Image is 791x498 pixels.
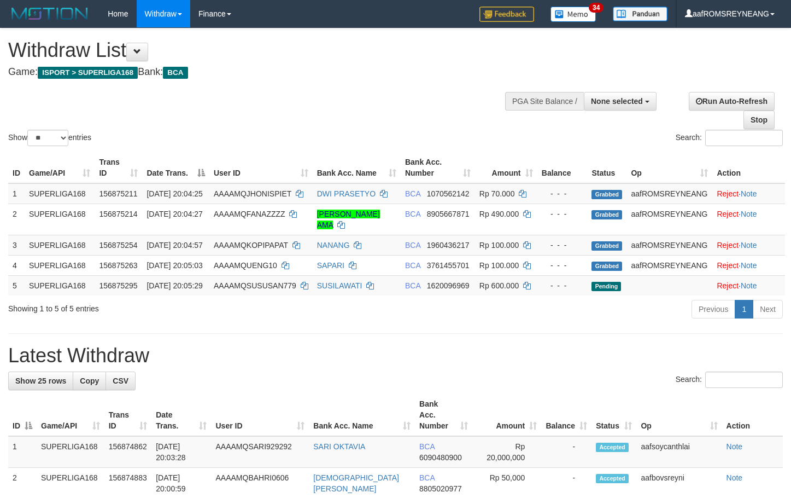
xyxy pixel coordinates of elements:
span: Copy [80,377,99,385]
a: Reject [717,210,739,218]
span: AAAAMQKOPIPAPAT [214,241,288,250]
a: Next [753,300,783,319]
span: Copy 6090480900 to clipboard [419,453,462,462]
a: Note [741,241,757,250]
th: ID: activate to sort column descending [8,394,37,436]
span: 34 [589,3,603,13]
span: Rp 490.000 [479,210,519,218]
h1: Latest Withdraw [8,345,783,367]
span: AAAAMQJHONISPIET [214,189,291,198]
span: AAAAMQSUSUSAN779 [214,281,296,290]
span: Accepted [596,474,629,483]
a: CSV [106,372,136,390]
span: BCA [419,442,435,451]
span: ISPORT > SUPERLIGA168 [38,67,138,79]
th: User ID: activate to sort column ascending [209,152,313,183]
span: Grabbed [591,241,622,251]
span: BCA [405,241,420,250]
div: Showing 1 to 5 of 5 entries [8,299,321,314]
span: [DATE] 20:04:25 [147,189,202,198]
span: Accepted [596,443,629,452]
td: SUPERLIGA168 [25,235,95,255]
a: Note [741,210,757,218]
span: 156875263 [99,261,137,270]
span: AAAAMQFANAZZZZ [214,210,285,218]
td: 3 [8,235,25,255]
a: Note [741,189,757,198]
span: Rp 100.000 [479,261,519,270]
th: Status: activate to sort column ascending [591,394,636,436]
a: NANANG [317,241,350,250]
td: [DATE] 20:03:28 [151,436,211,468]
th: Amount: activate to sort column ascending [472,394,542,436]
span: Rp 600.000 [479,281,519,290]
th: Date Trans.: activate to sort column descending [142,152,209,183]
th: Bank Acc. Name: activate to sort column ascending [309,394,415,436]
th: ID [8,152,25,183]
th: Trans ID: activate to sort column ascending [95,152,142,183]
div: - - - [542,188,583,199]
th: Balance: activate to sort column ascending [541,394,591,436]
label: Search: [676,130,783,146]
td: aafsoycanthlai [636,436,722,468]
span: [DATE] 20:05:03 [147,261,202,270]
a: Note [726,442,743,451]
span: BCA [405,210,420,218]
a: Show 25 rows [8,372,73,390]
span: Copy 8905667871 to clipboard [427,210,470,218]
a: 1 [735,300,753,319]
span: Show 25 rows [15,377,66,385]
td: - [541,436,591,468]
td: AAAAMQSARI929292 [211,436,309,468]
div: - - - [542,209,583,219]
span: BCA [163,67,188,79]
span: 156875254 [99,241,137,250]
span: Grabbed [591,210,622,219]
th: Action [712,152,785,183]
td: SUPERLIGA168 [25,275,95,296]
a: Note [726,473,743,482]
a: [PERSON_NAME] AMA [317,210,380,229]
span: Grabbed [591,190,622,199]
th: Trans ID: activate to sort column ascending [104,394,152,436]
td: aafROMSREYNEANG [626,183,712,204]
span: Copy 8805020977 to clipboard [419,484,462,493]
span: 156875295 [99,281,137,290]
td: 156874862 [104,436,152,468]
span: Rp 100.000 [479,241,519,250]
span: Copy 3761455701 to clipboard [427,261,470,270]
a: Note [741,281,757,290]
td: 1 [8,183,25,204]
img: Button%20Memo.svg [550,7,596,22]
th: Amount: activate to sort column ascending [475,152,537,183]
a: Note [741,261,757,270]
span: CSV [113,377,128,385]
td: aafROMSREYNEANG [626,255,712,275]
span: BCA [405,189,420,198]
th: Action [722,394,783,436]
a: Reject [717,281,739,290]
div: PGA Site Balance / [505,92,584,111]
th: Balance [537,152,588,183]
a: Previous [692,300,735,319]
th: Status [587,152,626,183]
td: 1 [8,436,37,468]
img: MOTION_logo.png [8,5,91,22]
h1: Withdraw List [8,39,517,61]
a: Reject [717,261,739,270]
a: Reject [717,241,739,250]
select: Showentries [27,130,68,146]
span: Pending [591,282,621,291]
img: panduan.png [613,7,667,21]
a: Reject [717,189,739,198]
span: [DATE] 20:04:57 [147,241,202,250]
td: · [712,235,785,255]
th: Date Trans.: activate to sort column ascending [151,394,211,436]
span: BCA [405,261,420,270]
th: Game/API: activate to sort column ascending [37,394,104,436]
a: SAPARI [317,261,344,270]
span: [DATE] 20:04:27 [147,210,202,218]
button: None selected [584,92,657,111]
a: Run Auto-Refresh [689,92,775,111]
td: · [712,255,785,275]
